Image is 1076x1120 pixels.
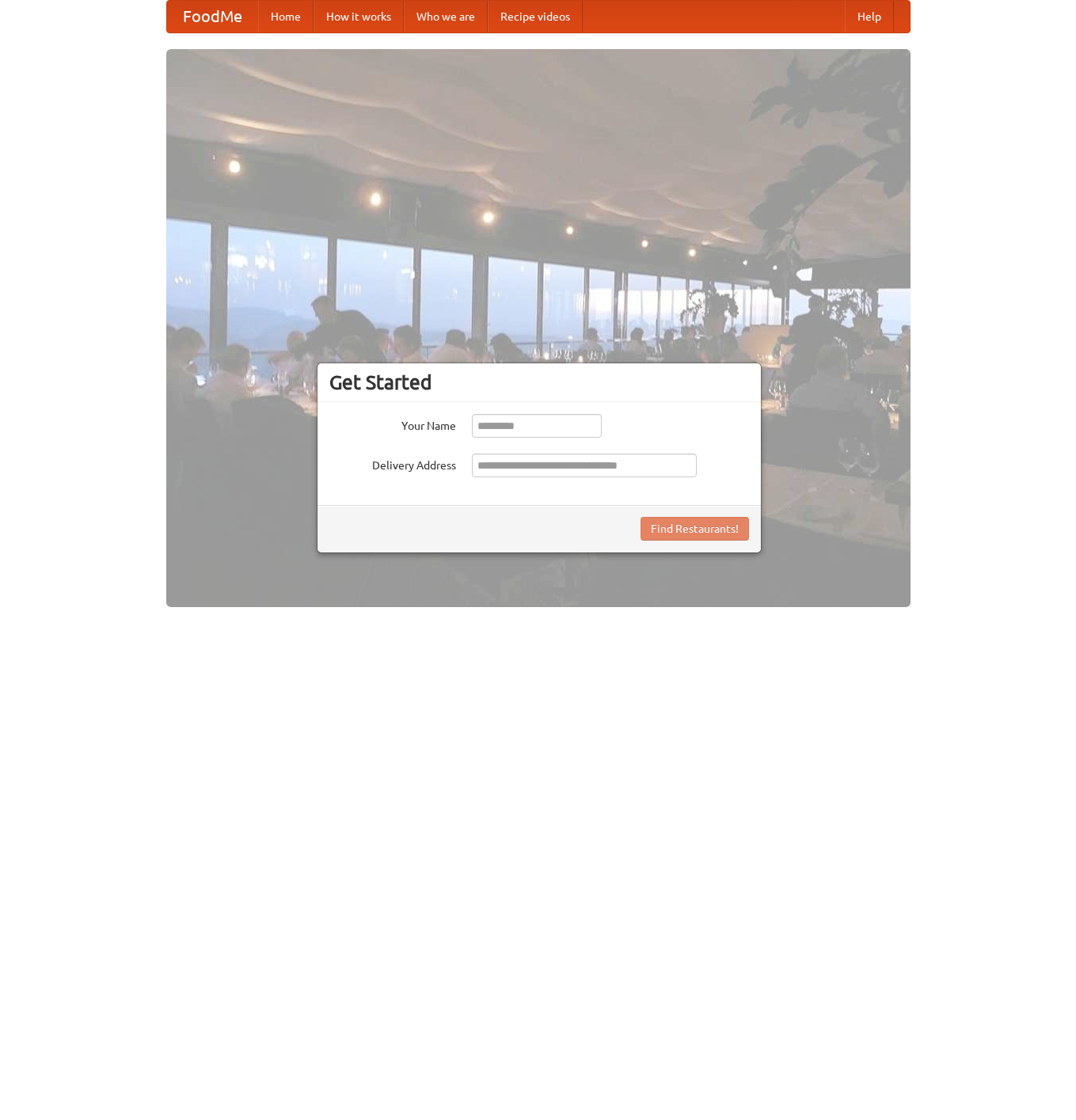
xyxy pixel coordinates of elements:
[167,1,258,32] a: FoodMe
[258,1,314,32] a: Home
[329,370,749,394] h3: Get Started
[329,454,456,473] label: Delivery Address
[488,1,583,32] a: Recipe videos
[845,1,894,32] a: Help
[404,1,488,32] a: Who we are
[641,517,749,541] button: Find Restaurants!
[314,1,404,32] a: How it works
[329,414,456,434] label: Your Name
